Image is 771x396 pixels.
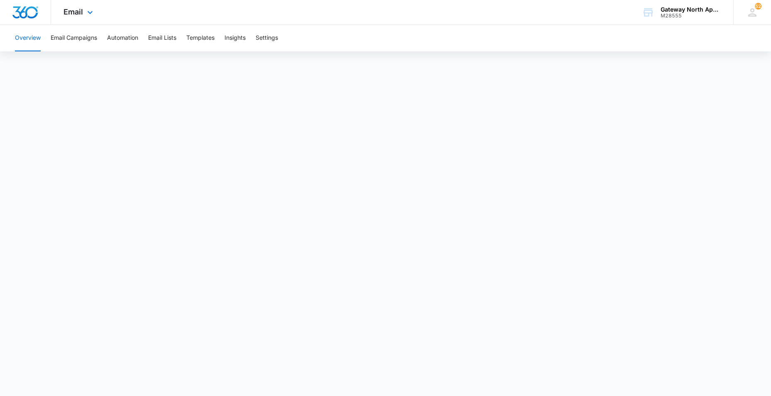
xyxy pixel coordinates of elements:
button: Email Campaigns [51,25,97,51]
div: notifications count [755,3,761,10]
div: account name [661,6,721,13]
span: Email [63,7,83,16]
span: 52 [755,3,761,10]
button: Overview [15,25,41,51]
button: Settings [256,25,278,51]
button: Automation [107,25,138,51]
div: account id [661,13,721,19]
button: Templates [186,25,215,51]
button: Insights [224,25,246,51]
button: Email Lists [148,25,176,51]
